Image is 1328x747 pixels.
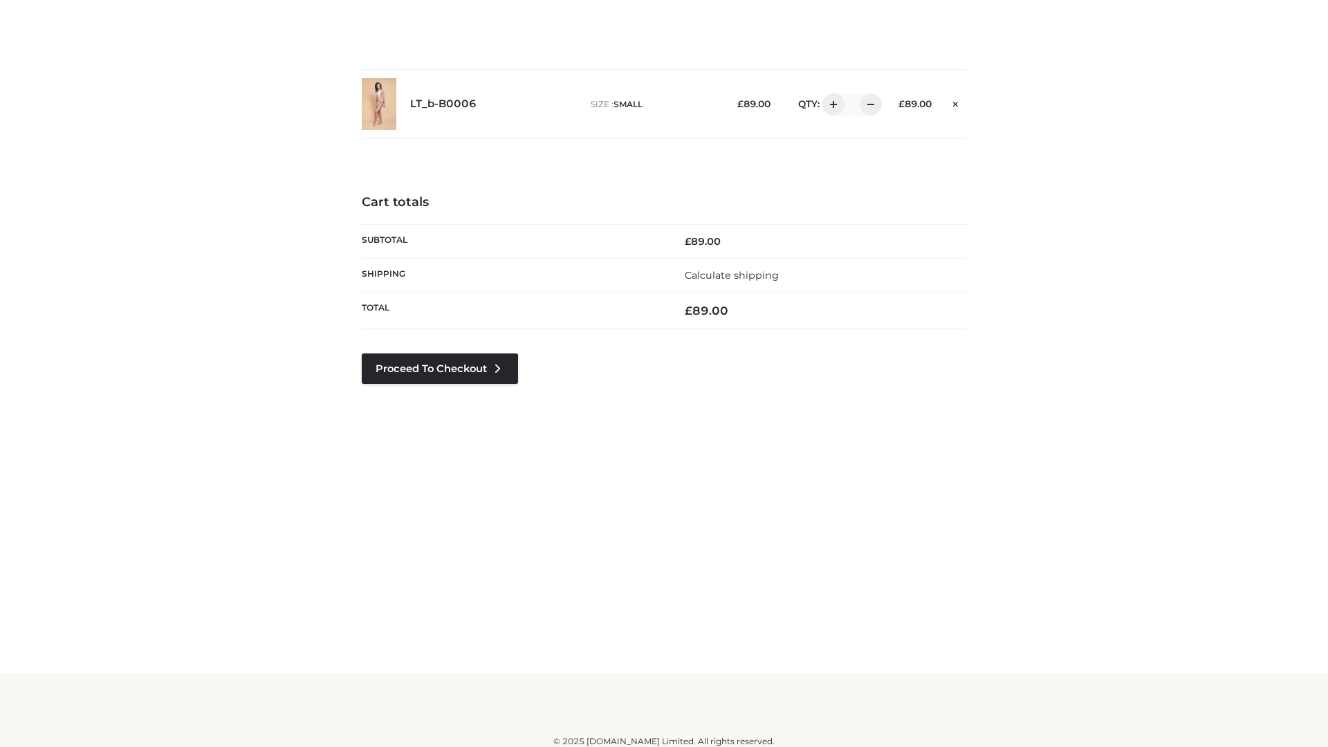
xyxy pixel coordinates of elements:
span: £ [898,98,905,109]
a: Remove this item [946,93,966,111]
span: £ [685,304,692,317]
bdi: 89.00 [685,235,721,248]
bdi: 89.00 [737,98,771,109]
th: Shipping [362,258,664,292]
th: Subtotal [362,224,664,258]
img: LT_b-B0006 - SMALL [362,78,396,130]
span: £ [685,235,691,248]
span: £ [737,98,744,109]
span: SMALL [614,99,643,109]
h4: Cart totals [362,195,966,210]
a: Proceed to Checkout [362,353,518,384]
th: Total [362,293,664,329]
a: LT_b-B0006 [410,98,477,111]
bdi: 89.00 [685,304,728,317]
a: Calculate shipping [685,269,779,282]
bdi: 89.00 [898,98,932,109]
p: size : [591,98,716,111]
div: QTY: [784,93,877,116]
